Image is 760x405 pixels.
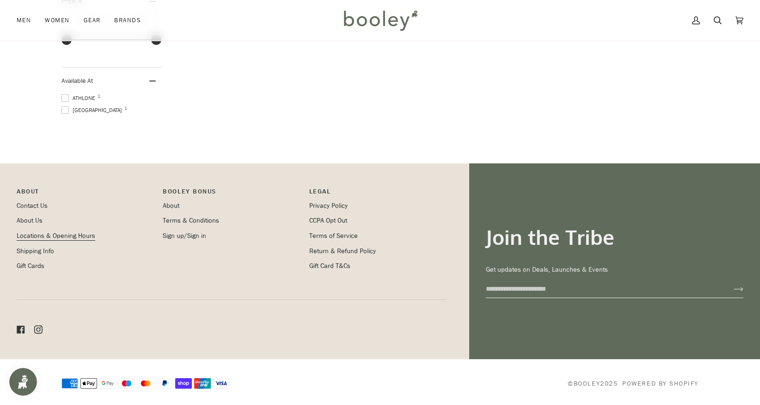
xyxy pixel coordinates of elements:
[163,216,219,225] a: Terms & Conditions
[45,16,69,25] span: Women
[98,94,100,99] span: 1
[486,224,743,250] h3: Join the Tribe
[114,16,141,25] span: Brands
[61,76,93,85] span: Available At
[574,379,600,388] a: Booley
[309,201,348,210] a: Privacy Policy
[309,247,376,255] a: Return & Refund Policy
[309,231,358,240] a: Terms of Service
[163,201,179,210] a: About
[17,247,54,255] a: Shipping Info
[84,16,101,25] span: Gear
[622,379,699,388] a: Powered by Shopify
[17,16,31,25] span: Men
[17,231,95,240] a: Locations & Opening Hours
[17,216,43,225] a: About Us
[486,265,743,275] p: Get updates on Deals, Launches & Events
[17,262,44,270] a: Gift Cards
[486,280,719,298] input: your-email@example.com
[9,368,37,396] iframe: Button to open loyalty program pop-up
[719,281,743,296] button: Join
[309,216,347,225] a: CCPA Opt Out
[163,231,206,240] a: Sign up/Sign in
[309,262,350,270] a: Gift Card T&Cs
[17,201,48,210] a: Contact Us
[309,187,446,201] p: Pipeline_Footer Sub
[163,187,300,201] p: Booley Bonus
[61,94,98,102] span: Athlone
[568,379,618,388] span: © 2025
[17,187,153,201] p: Pipeline_Footer Main
[340,7,421,34] img: Booley
[61,106,125,114] span: [GEOGRAPHIC_DATA]
[124,106,127,111] span: 1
